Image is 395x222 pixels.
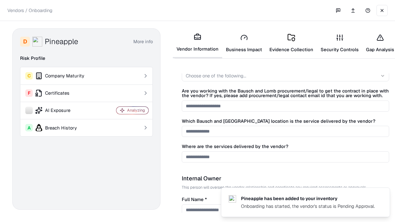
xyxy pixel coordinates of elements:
[182,144,389,149] label: Where are the services delivered by the vendor?
[25,89,99,97] div: Certificates
[20,37,30,47] div: D
[45,37,78,47] div: Pineapple
[182,197,389,202] label: Full Name *
[20,55,153,62] div: Risk Profile
[25,124,33,131] div: A
[182,70,389,81] button: Choose one of the following...
[182,89,389,98] label: Are you working with the Bausch and Lomb procurement/legal to get the contract in place with the ...
[25,107,99,114] div: AI Exposure
[127,108,145,113] div: Analyzing
[25,72,33,80] div: C
[229,195,236,203] img: pineappleenergy.com
[25,89,33,97] div: F
[182,185,389,190] p: This person will oversee the vendor relationship and coordinate any required assessments or appro...
[182,119,389,124] label: Which Bausch and [GEOGRAPHIC_DATA] location is the service delivered by the vendor?
[25,124,99,131] div: Breach History
[25,72,99,80] div: Company Maturity
[317,29,362,58] a: Security Controls
[182,175,389,182] div: Internal Owner
[173,28,222,58] a: Vendor Information
[133,36,153,47] button: More info
[222,29,266,58] a: Business Impact
[241,203,375,209] div: Onboarding has started, the vendor's status is Pending Approval.
[32,37,42,47] img: Pineapple
[7,7,52,14] p: Vendors / Onboarding
[266,29,317,58] a: Evidence Collection
[186,72,246,79] div: Choose one of the following...
[241,195,375,202] div: Pineapple has been added to your inventory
